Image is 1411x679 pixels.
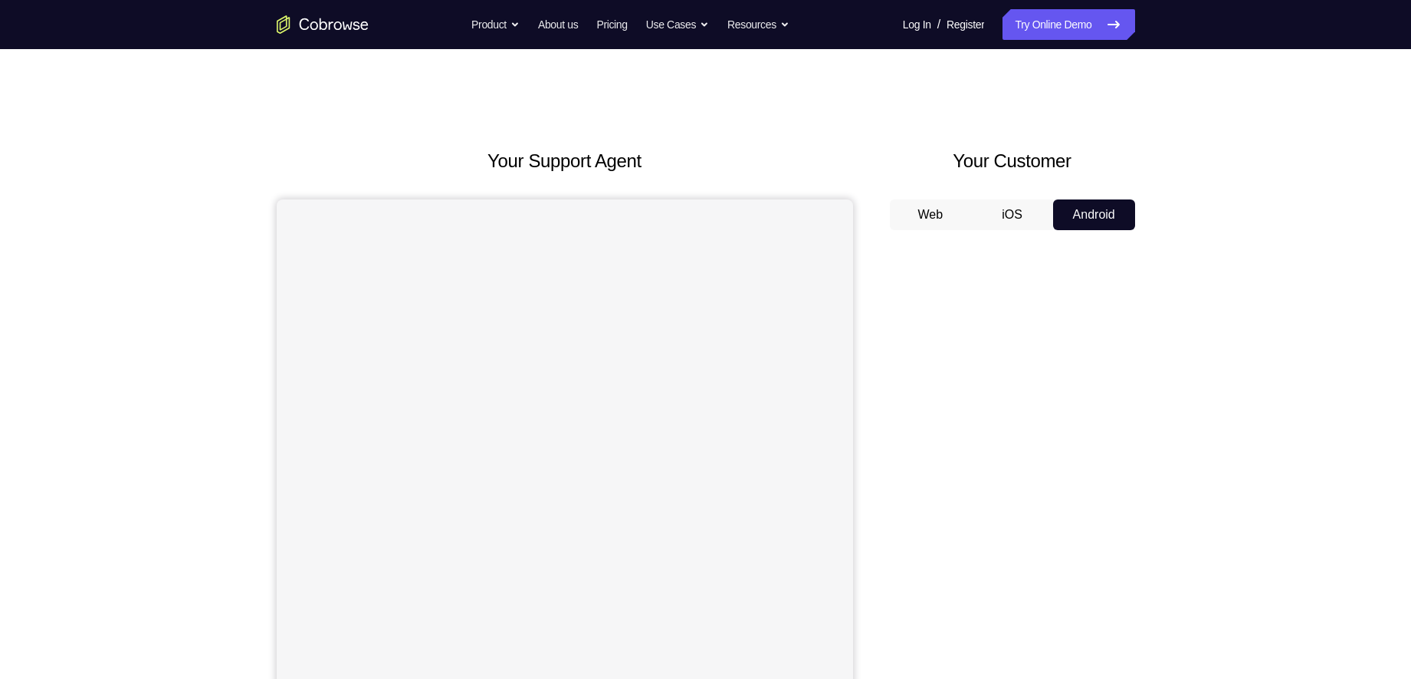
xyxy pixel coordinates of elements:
span: / [937,15,940,34]
a: Register [947,9,984,40]
button: Android [1053,199,1135,230]
button: Use Cases [646,9,709,40]
a: About us [538,9,578,40]
button: iOS [971,199,1053,230]
a: Pricing [596,9,627,40]
a: Try Online Demo [1002,9,1134,40]
h2: Your Customer [890,147,1135,175]
button: Resources [727,9,789,40]
button: Product [471,9,520,40]
a: Log In [903,9,931,40]
h2: Your Support Agent [277,147,853,175]
a: Go to the home page [277,15,369,34]
button: Web [890,199,972,230]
